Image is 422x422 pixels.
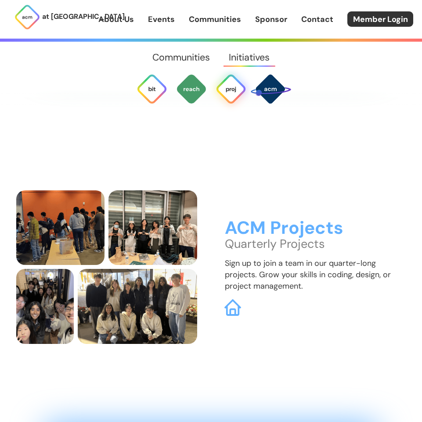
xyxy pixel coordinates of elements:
a: Initiatives [220,42,279,73]
img: members check out projects at project showcase [16,190,105,265]
a: Member Login [347,11,413,27]
a: Events [148,14,175,25]
h3: ACM Projects [225,218,406,238]
img: a project team [78,269,197,344]
img: ACM Projects Website [224,299,241,316]
a: Contact [301,14,333,25]
a: About Us [98,14,134,25]
p: at [GEOGRAPHIC_DATA] [42,11,125,22]
a: Sponsor [255,14,287,25]
a: Communities [143,42,219,73]
img: Bit Byte [136,73,168,105]
img: a project team makes diamond signs with their hands at project showcase, celebrating the completi... [108,190,197,265]
a: at [GEOGRAPHIC_DATA] [14,4,98,30]
a: Communities [189,14,241,25]
p: Quarterly Projects [225,238,406,250]
img: SPACE [249,68,291,110]
img: ACM Logo [14,4,40,30]
img: a team hangs out at a social to take a break from their project [16,269,74,344]
img: ACM Outreach [176,73,207,105]
img: ACM Projects [215,73,247,105]
p: Sign up to join a team in our quarter-long projects. Grow your skills in coding, design, or proje... [225,257,406,292]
